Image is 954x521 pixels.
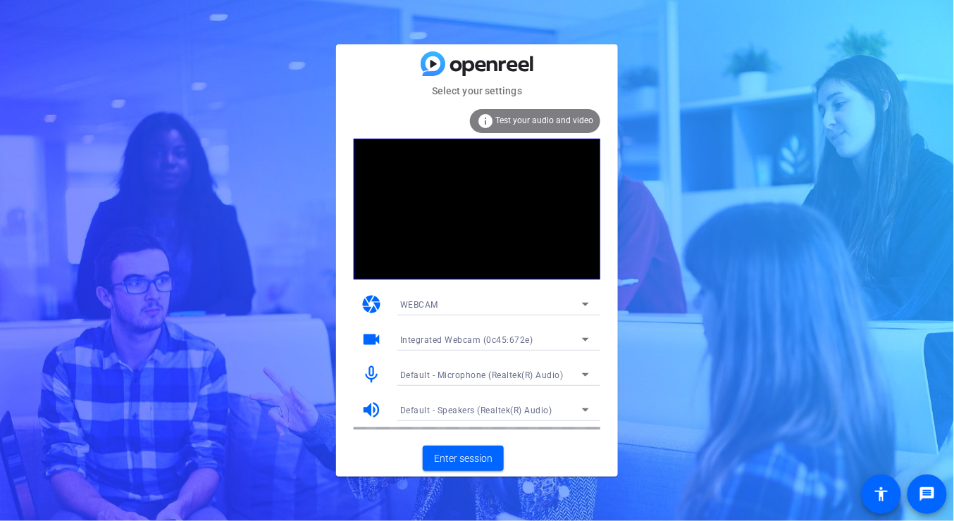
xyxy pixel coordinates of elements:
[434,451,493,466] span: Enter session
[919,486,936,503] mat-icon: message
[495,115,593,125] span: Test your audio and video
[400,406,552,415] span: Default - Speakers (Realtek(R) Audio)
[400,300,438,310] span: WEBCAM
[361,294,382,315] mat-icon: camera
[400,370,564,380] span: Default - Microphone (Realtek(R) Audio)
[361,364,382,385] mat-icon: mic_none
[423,446,504,471] button: Enter session
[873,486,890,503] mat-icon: accessibility
[361,399,382,420] mat-icon: volume_up
[400,335,533,345] span: Integrated Webcam (0c45:672e)
[361,329,382,350] mat-icon: videocam
[336,83,618,99] mat-card-subtitle: Select your settings
[421,51,533,76] img: blue-gradient.svg
[477,113,494,130] mat-icon: info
